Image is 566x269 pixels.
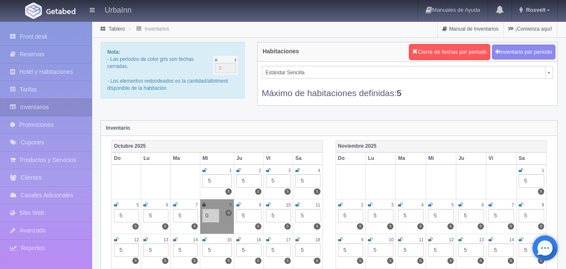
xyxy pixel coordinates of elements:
div: 5 [458,209,484,222]
div: 5 [519,174,544,188]
label: 5 [508,223,514,230]
div: 5 [338,209,364,222]
div: 5 [295,209,320,222]
label: 5 [225,188,232,195]
label: 5 [508,258,514,264]
small: 13 [479,238,484,242]
div: 5 [398,243,424,257]
th: Mi [426,152,456,165]
label: 5 [162,258,168,264]
a: Estándar Sencilla [262,66,553,78]
small: 17 [286,238,291,242]
small: 8 [542,203,544,207]
label: 5 [314,188,320,195]
label: 5 [417,223,424,230]
b: 5 [397,88,402,98]
label: 5 [538,223,544,230]
small: 18 [315,238,320,242]
label: 5 [191,258,198,264]
a: Manual de Inventarios [438,21,503,37]
div: 5 [428,243,454,257]
label: 5 [447,223,454,230]
small: 7 [512,203,514,207]
th: Do [336,152,366,165]
label: 5 [447,258,454,264]
small: 6 [166,203,168,207]
h4: UrbaInn [105,4,132,15]
label: 5 [538,188,544,195]
label: 5 [284,188,291,195]
small: 3 [391,203,394,207]
th: Do [112,152,141,165]
small: 9 [361,238,364,242]
div: 5 [368,243,393,257]
th: Octubre 2025 [112,140,323,152]
h4: Habitaciones [263,48,299,55]
div: 5 [202,243,232,257]
img: cutoff.png [213,56,238,75]
small: 4 [421,203,424,207]
label: 5 [162,223,168,230]
a: Tablero [109,26,125,32]
small: 3 [288,168,291,173]
div: 5 [519,243,544,257]
small: 5 [452,203,454,207]
div: 5 [236,209,261,222]
label: 5 [538,258,544,264]
small: 11 [315,203,320,207]
small: 7 [195,203,198,207]
label: 5 [284,258,291,264]
small: 9 [259,203,261,207]
label: 5 [314,258,320,264]
img: Getabed [25,3,42,19]
small: 15 [227,238,232,242]
small: 14 [509,238,514,242]
b: Nota: [107,49,120,55]
label: 2 [255,188,261,195]
small: 12 [449,238,454,242]
small: 8 [230,203,232,207]
div: 5 [488,209,514,222]
th: Ju [456,152,486,165]
th: Lu [366,152,396,165]
div: 5 [368,209,393,222]
div: 5 [398,209,424,222]
img: Getabed [46,8,75,14]
small: 14 [193,238,198,242]
th: Vi [264,152,293,165]
a: ¡Comienza aquí! [504,21,557,37]
div: 5 [338,243,364,257]
label: 5 [387,223,393,230]
button: Inventario por periodo [492,44,556,60]
th: Ma [396,152,426,165]
div: 5 [236,243,261,257]
label: 5 [357,258,363,264]
div: 5 [428,209,454,222]
span: Rosvelt [524,7,545,13]
small: 1 [230,168,232,173]
th: Sa [517,152,547,165]
div: 5 [458,243,484,257]
th: Ma [171,152,200,165]
a: Inventarios [145,26,169,32]
small: 13 [163,238,168,242]
div: 5 [236,174,261,188]
th: Noviembre 2025 [336,140,547,152]
th: Lu [141,152,171,165]
small: 2 [259,168,261,173]
div: 5 [266,209,291,222]
small: 2 [361,203,364,207]
label: 5 [357,223,363,230]
span: Estándar Sencilla [266,66,542,79]
label: 0 [225,210,232,216]
div: 5 [488,243,514,257]
label: 5 [255,258,261,264]
label: 5 [132,223,139,230]
div: 5 [114,209,139,222]
small: 1 [542,168,544,173]
strong: Inventario [106,125,130,131]
div: 5 [143,209,168,222]
button: Cierre de fechas por periodo [409,44,490,60]
label: 5 [417,258,424,264]
th: Vi [486,152,517,165]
